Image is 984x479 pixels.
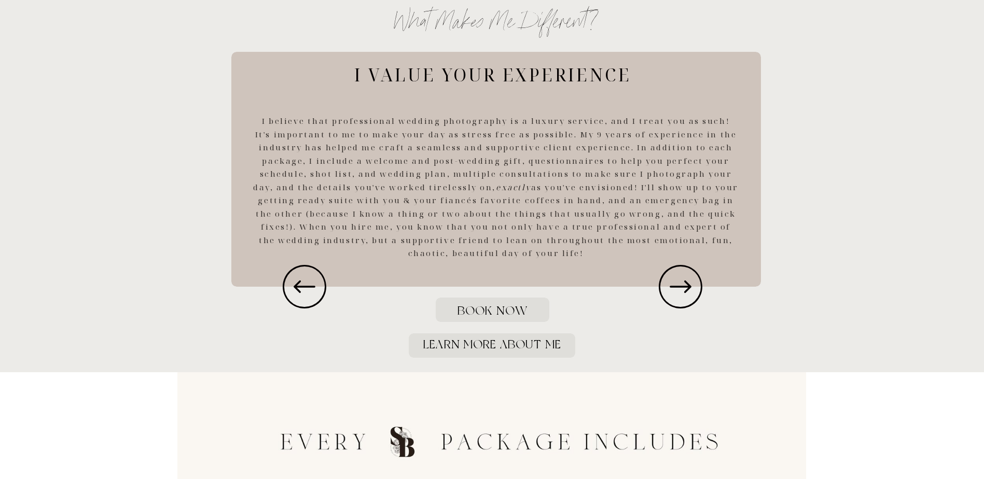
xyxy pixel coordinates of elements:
h1: What Makes Me Different? [288,9,704,39]
a: Book Now [454,302,532,322]
a: learn more about me [415,335,570,356]
h3: I believe that professional wedding photography is a luxury service, and I treat you as such! It'... [253,115,739,280]
h2: I value your experience [322,64,663,84]
i: exactly [496,182,531,192]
